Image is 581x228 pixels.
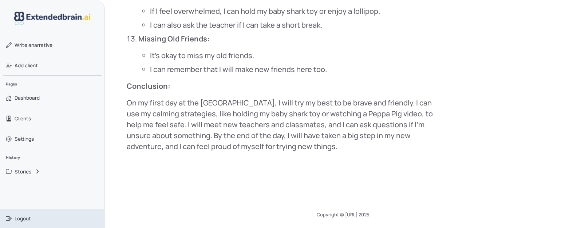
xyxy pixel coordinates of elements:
[127,81,170,91] strong: Conclusion:
[317,211,369,218] span: Copyright © [URL] 2025
[150,50,444,61] li: It’s okay to miss my old friends.
[15,41,52,49] span: narrative
[15,42,31,48] span: Write a
[150,64,444,75] li: I can remember that I will make new friends here too.
[15,115,31,122] span: Clients
[14,12,91,25] img: logo
[150,6,444,17] li: If I feel overwhelmed, I can hold my baby shark toy or enjoy a lollipop.
[15,215,31,222] span: Logout
[15,168,31,175] span: Stories
[15,62,38,69] span: Add client
[15,135,34,143] span: Settings
[127,97,444,152] p: On my first day at the [GEOGRAPHIC_DATA], I will try my best to be brave and friendly. I can use ...
[150,20,444,31] li: I can also ask the teacher if I can take a short break.
[138,34,210,44] strong: Missing Old Friends:
[15,94,40,101] span: Dashboard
